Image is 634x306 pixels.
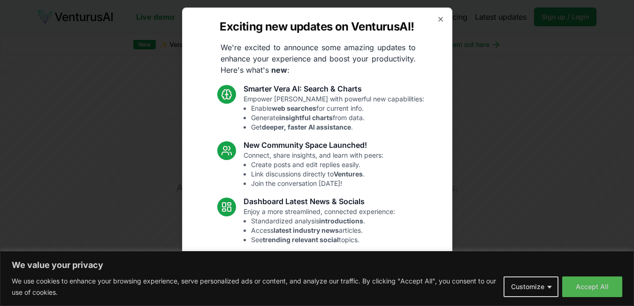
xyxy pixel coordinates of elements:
[251,122,424,132] li: Get .
[334,170,363,178] strong: Ventures
[251,235,395,245] li: See topics.
[251,226,395,235] li: Access articles.
[244,196,395,207] h3: Dashboard Latest News & Socials
[251,216,395,226] li: Standardized analysis .
[263,236,339,244] strong: trending relevant social
[244,151,383,188] p: Connect, share insights, and learn with peers:
[244,252,388,263] h3: Fixes and UI Polish
[251,160,383,169] li: Create posts and edit replies easily.
[244,207,395,245] p: Enjoy a more streamlined, connected experience:
[213,42,423,76] p: We're excited to announce some amazing updates to enhance your experience and boost your producti...
[251,291,388,301] li: Enhanced overall UI consistency.
[251,273,388,282] li: Resolved Vera chart loading issue.
[244,83,424,94] h3: Smarter Vera AI: Search & Charts
[251,169,383,179] li: Link discussions directly to .
[319,217,363,225] strong: introductions
[251,104,424,113] li: Enable for current info.
[244,139,383,151] h3: New Community Space Launched!
[279,114,333,122] strong: insightful charts
[272,104,316,112] strong: web searches
[251,282,388,291] li: Fixed mobile chat & sidebar glitches.
[262,123,351,131] strong: deeper, faster AI assistance
[271,65,287,75] strong: new
[274,226,339,234] strong: latest industry news
[251,113,424,122] li: Generate from data.
[251,179,383,188] li: Join the conversation [DATE]!
[244,94,424,132] p: Empower [PERSON_NAME] with powerful new capabilities:
[244,263,388,301] p: Smoother performance and improved usability:
[220,19,414,34] h2: Exciting new updates on VenturusAI!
